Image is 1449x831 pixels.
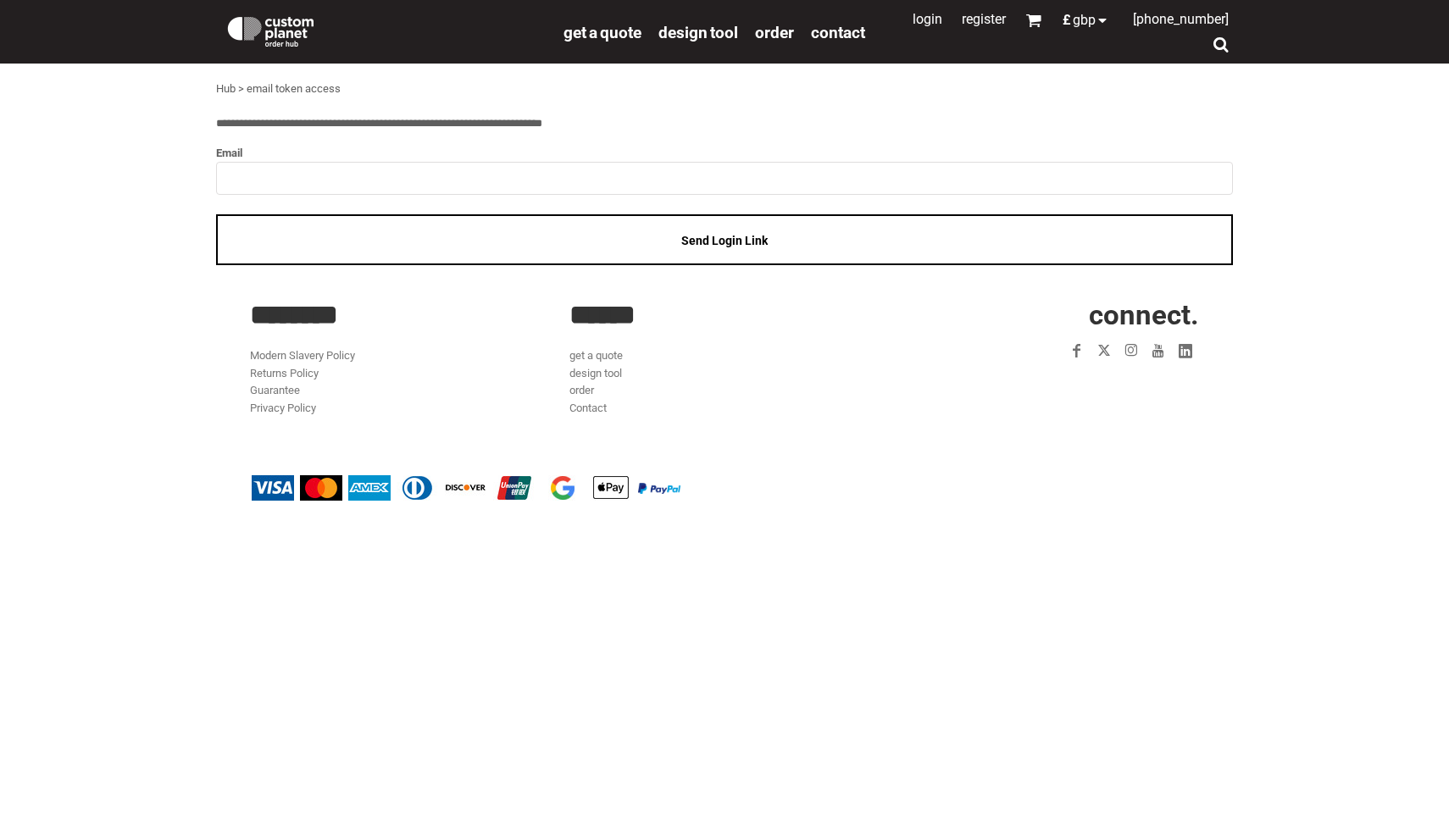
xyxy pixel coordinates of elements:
h2: CONNECT. [890,301,1199,329]
a: design tool [658,22,738,42]
span: get a quote [563,23,641,42]
span: Contact [811,23,865,42]
label: Email [216,143,1233,163]
iframe: Customer reviews powered by Trustpilot [965,374,1199,395]
a: Modern Slavery Policy [250,349,355,362]
img: China UnionPay [493,475,536,501]
a: order [755,22,794,42]
span: [PHONE_NUMBER] [1133,11,1229,27]
img: PayPal [638,483,680,493]
a: Login [913,11,942,27]
div: email token access [247,80,341,98]
a: Returns Policy [250,367,319,379]
span: £ [1063,14,1073,27]
a: Guarantee [250,384,300,396]
a: Hub [216,82,236,95]
div: > [238,80,244,98]
img: Diners Club [397,475,439,501]
a: Contact [569,402,607,414]
a: Register [962,11,1006,27]
a: Custom Planet [216,4,555,55]
img: Discover [445,475,487,501]
img: Visa [252,475,294,501]
img: Apple Pay [590,475,632,501]
img: Google Pay [541,475,584,501]
a: order [569,384,594,396]
span: Send Login Link [681,234,768,247]
a: design tool [569,367,622,379]
span: GBP [1073,14,1096,27]
a: get a quote [569,349,623,362]
img: Custom Planet [225,13,317,47]
img: Mastercard [300,475,342,501]
a: Privacy Policy [250,402,316,414]
img: American Express [348,475,391,501]
span: design tool [658,23,738,42]
a: get a quote [563,22,641,42]
a: Contact [811,22,865,42]
span: order [755,23,794,42]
